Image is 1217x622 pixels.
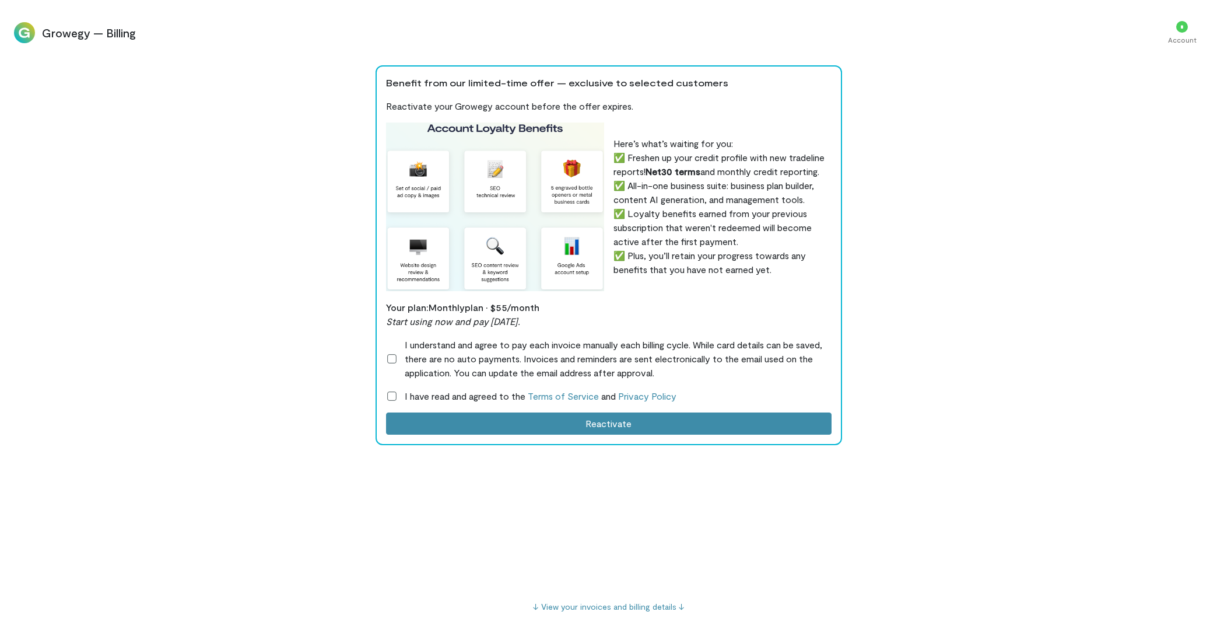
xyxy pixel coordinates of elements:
span: Growegy — Billing [42,25,1154,41]
a: Privacy Policy [618,390,676,401]
span: Start using now and pay [DATE]. [386,316,520,327]
span: Your plan: Monthly plan · $55/month [386,302,539,313]
p: Benefit from our limited-time offer — exclusive to selected customers [386,76,832,90]
div: *Account [1161,12,1203,54]
div: Here’s what’s waiting for you: [613,137,832,151]
div: ✅ Freshen up your credit profile with new tradeline reports! and monthly credit reporting. [613,151,832,179]
button: Reactivate [386,413,832,435]
span: I have read and agreed to the and [405,389,676,403]
div: ✅ Plus, you’ll retain your progress towards any benefits that you have not earned yet. [613,249,832,277]
b: Net30 terms [646,166,700,177]
div: Reactivate your Growegy account before the offer expires. [386,99,832,113]
div: ✅ All-in-one business suite: business plan builder, content AI generation, and management tools. [613,179,832,207]
div: Account [1168,35,1197,44]
a: Terms of Service [528,390,599,401]
label: I understand and agree to pay each invoice manually each billing cycle. While card details can be... [386,338,832,380]
div: ✅ Loyalty benefits earned from your previous subscription that weren't redeemed will become activ... [613,207,832,249]
a: ↓ View your invoices and billing details ↓ [533,602,685,611]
